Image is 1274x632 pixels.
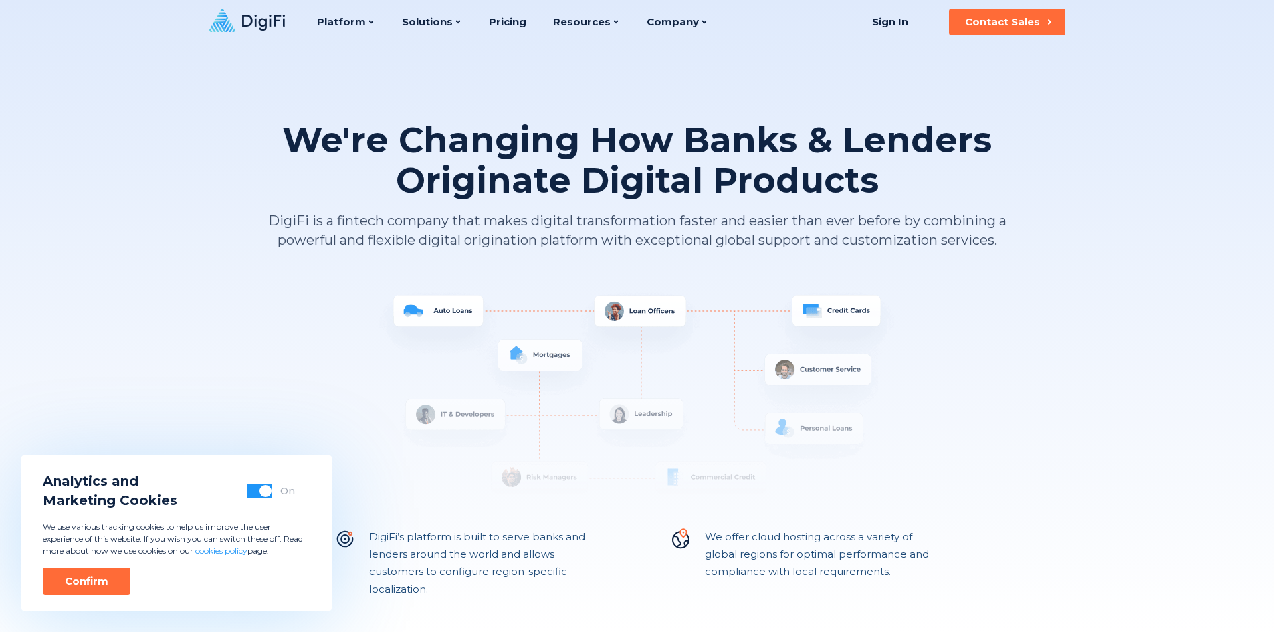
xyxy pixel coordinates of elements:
[705,528,940,598] p: We offer cloud hosting across a variety of global regions for optimal performance and compliance ...
[65,574,108,588] div: Confirm
[369,528,605,598] p: DigiFi’s platform is built to serve banks and lenders around the world and allows customers to co...
[280,484,295,498] div: On
[43,491,177,510] span: Marketing Cookies
[266,120,1008,201] h1: We're Changing How Banks & Lenders Originate Digital Products
[266,211,1008,250] p: DigiFi is a fintech company that makes digital transformation faster and easier than ever before ...
[965,15,1040,29] div: Contact Sales
[195,546,247,556] a: cookies policy
[43,471,177,491] span: Analytics and
[856,9,925,35] a: Sign In
[43,568,130,595] button: Confirm
[43,521,310,557] p: We use various tracking cookies to help us improve the user experience of this website. If you wi...
[949,9,1065,35] button: Contact Sales
[266,290,1008,518] img: System Overview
